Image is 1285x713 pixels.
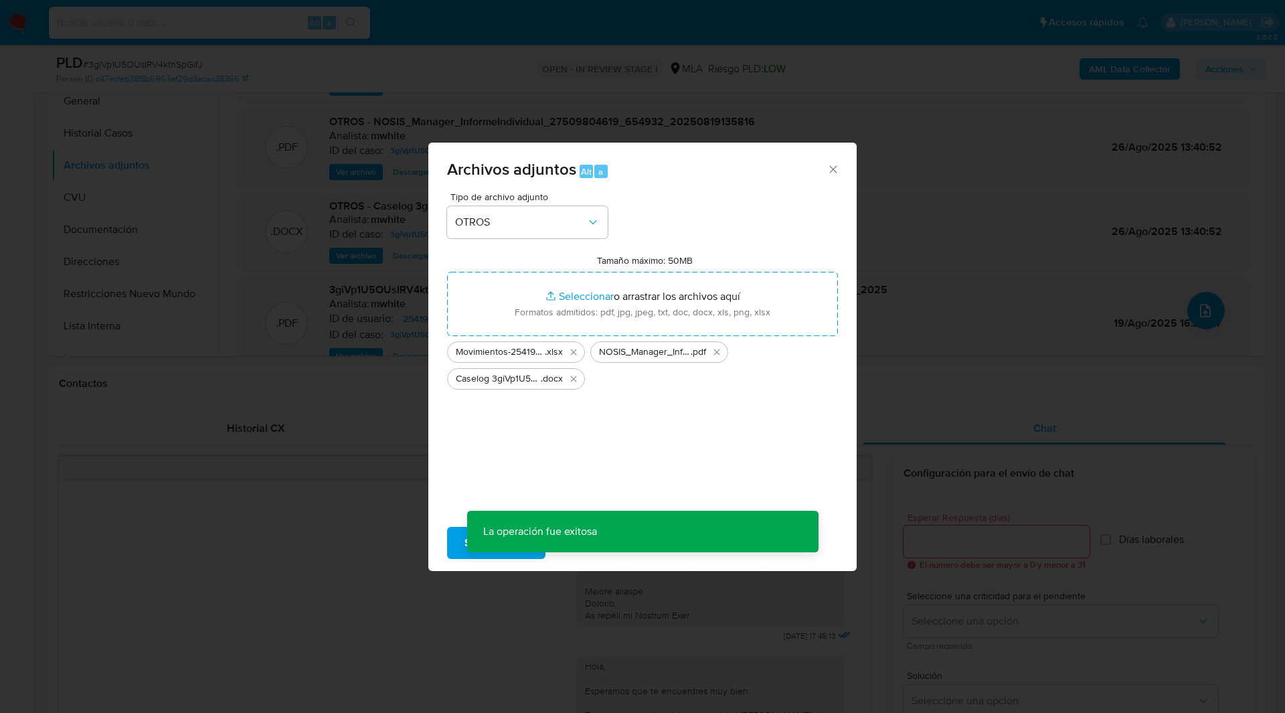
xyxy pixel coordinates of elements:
[599,345,691,359] span: NOSIS_Manager_InformeIndividual_27509804619_654932_20250819135816
[827,163,839,175] button: Cerrar
[566,371,582,387] button: Eliminar Caselog 3giVp1U5OUsIRV4ktnSpGifJ_2025_08_19_02_04_03.docx
[456,372,541,386] span: Caselog 3giVp1U5OUsIRV4ktnSpGifJ_2025_08_19_02_04_03
[456,345,545,359] span: Movimientos-2541959146
[598,165,603,178] span: a
[467,511,613,552] p: La operación fue exitosa
[568,528,612,558] span: Cancelar
[709,344,725,360] button: Eliminar NOSIS_Manager_InformeIndividual_27509804619_654932_20250819135816.pdf
[447,206,608,238] button: OTROS
[545,345,563,359] span: .xlsx
[581,165,592,178] span: Alt
[597,254,693,266] label: Tamaño máximo: 50MB
[447,336,838,390] ul: Archivos seleccionados
[464,528,528,558] span: Subir archivo
[447,157,576,181] span: Archivos adjuntos
[455,216,586,229] span: OTROS
[447,527,545,559] button: Subir archivo
[566,344,582,360] button: Eliminar Movimientos-2541959146.xlsx
[541,372,563,386] span: .docx
[691,345,706,359] span: .pdf
[450,192,611,202] span: Tipo de archivo adjunto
